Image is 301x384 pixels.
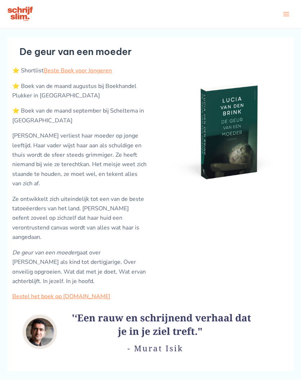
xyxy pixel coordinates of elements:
[44,67,112,75] a: Beste Boek voor Jongeren
[7,6,34,22] img: schrijfcursus schrijfslim academy
[12,106,147,125] p: ⭐ Boek van de maand september bij Scheltema in [GEOGRAPHIC_DATA]
[12,66,147,75] p: ⭐ Shortlist
[12,292,110,300] a: Bestel het boek op [DOMAIN_NAME]
[12,131,147,188] p: [PERSON_NAME] verliest haar moeder op jonge leeftijd. Haar vader wijst haar aan als schuldige en ...
[12,194,147,242] p: Ze ontwikkelt zich uiteindelijk tot een van de beste tatoeëerders van het land. [PERSON_NAME] oef...
[12,249,77,257] em: De geur van een moeder
[12,81,147,101] p: ⭐ Boek van de maand augustus bij Boekhandel Plukker in [GEOGRAPHIC_DATA]
[12,248,147,286] p: gaat over [PERSON_NAME] als kind tot dertigjarige. Over onveilig opgroeien. Wat dat met je doet. ...
[19,46,282,57] h1: De geur van een moeder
